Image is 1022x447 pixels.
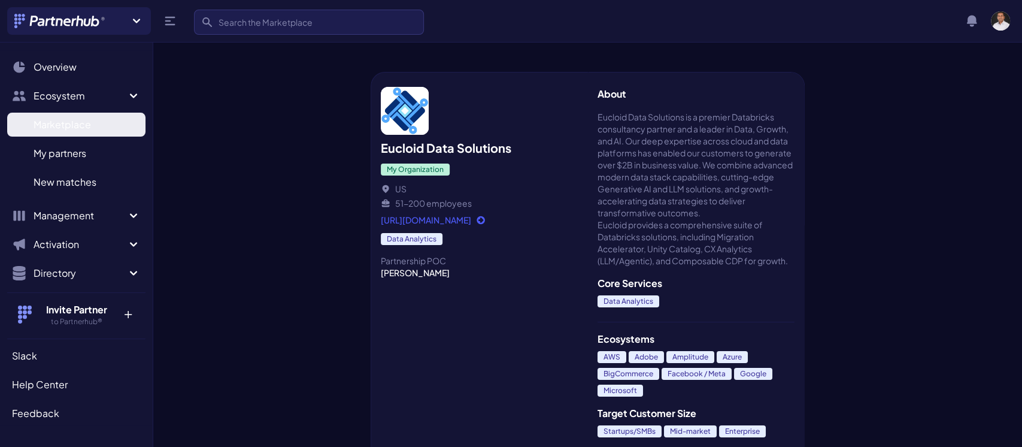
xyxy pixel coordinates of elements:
[666,351,714,363] span: Amplitude
[12,377,68,392] span: Help Center
[38,303,115,317] h4: Invite Partner
[381,255,578,267] div: Partnership POC
[34,266,126,280] span: Directory
[381,214,578,226] a: [URL][DOMAIN_NAME]
[34,89,126,103] span: Ecosystem
[598,406,795,421] h3: Target Customer Size
[194,10,424,35] input: Search the Marketplace
[598,368,659,380] span: BigCommerce
[734,368,772,380] span: Google
[598,385,643,397] span: Microsoft
[7,292,145,336] button: Invite Partner to Partnerhub® +
[12,406,59,421] span: Feedback
[7,373,145,397] a: Help Center
[381,233,442,245] span: Data Analytics
[7,55,145,79] a: Overview
[34,117,91,132] span: Marketplace
[381,140,578,156] h2: Eucloid Data Solutions
[662,368,732,380] span: Facebook / Meta
[34,175,96,189] span: New matches
[7,170,145,194] a: New matches
[381,183,578,195] li: US
[991,11,1010,31] img: user photo
[598,332,795,346] h3: Ecosystems
[34,209,126,223] span: Management
[598,87,795,101] h3: About
[7,204,145,228] button: Management
[7,232,145,256] button: Activation
[38,317,115,327] h5: to Partnerhub®
[7,141,145,165] a: My partners
[719,425,766,437] span: Enterprise
[115,303,141,322] p: +
[381,87,429,135] img: Eucloid Data Solutions
[12,349,37,363] span: Slack
[7,84,145,108] button: Ecosystem
[34,146,86,161] span: My partners
[598,111,795,267] span: Eucloid Data Solutions is a premier Databricks consultancy partner and a leader in Data, Growth, ...
[7,261,145,285] button: Directory
[381,197,578,209] li: 51-200 employees
[629,351,664,363] span: Adobe
[598,425,662,437] span: Startups/SMBs
[381,164,450,176] span: My Organization
[664,425,717,437] span: Mid-market
[7,401,145,425] a: Feedback
[598,351,626,363] span: AWS
[7,344,145,368] a: Slack
[34,60,77,74] span: Overview
[34,237,126,252] span: Activation
[598,295,659,307] span: Data Analytics
[717,351,748,363] span: Azure
[7,113,145,137] a: Marketplace
[381,267,578,279] div: [PERSON_NAME]
[598,276,795,291] h3: Core Services
[14,14,106,28] img: Partnerhub® Logo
